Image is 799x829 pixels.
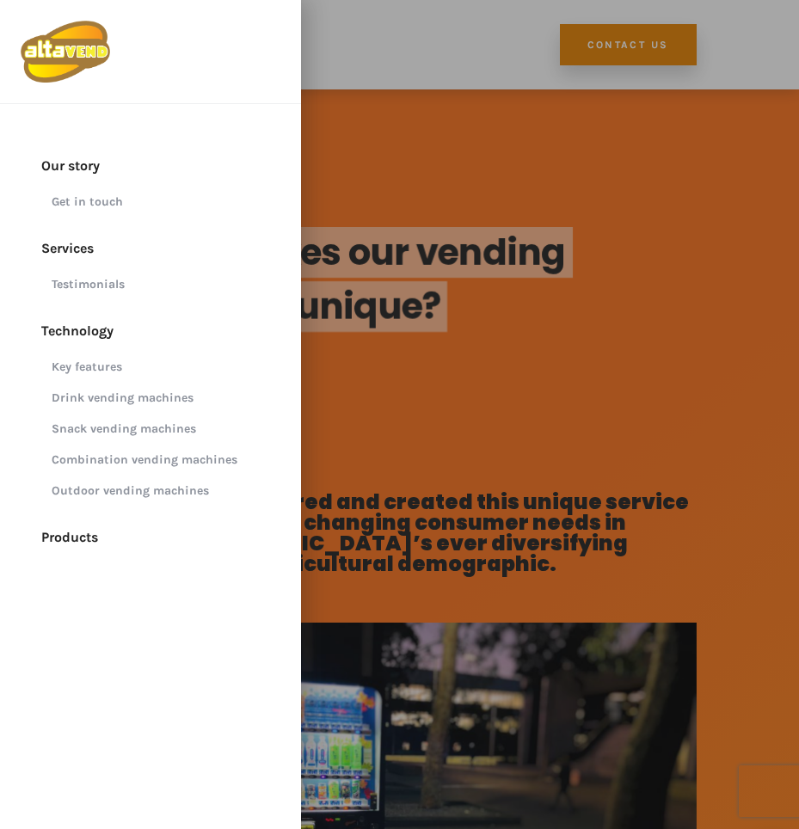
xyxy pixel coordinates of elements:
[10,414,301,445] a: Snack vending machines
[10,187,301,218] a: Get in touch
[10,269,301,300] a: Testimonials
[10,476,301,507] a: Outdoor vending machines
[10,383,301,414] a: Drink vending machines
[10,352,301,383] a: Key features
[10,445,301,476] a: Combination vending machines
